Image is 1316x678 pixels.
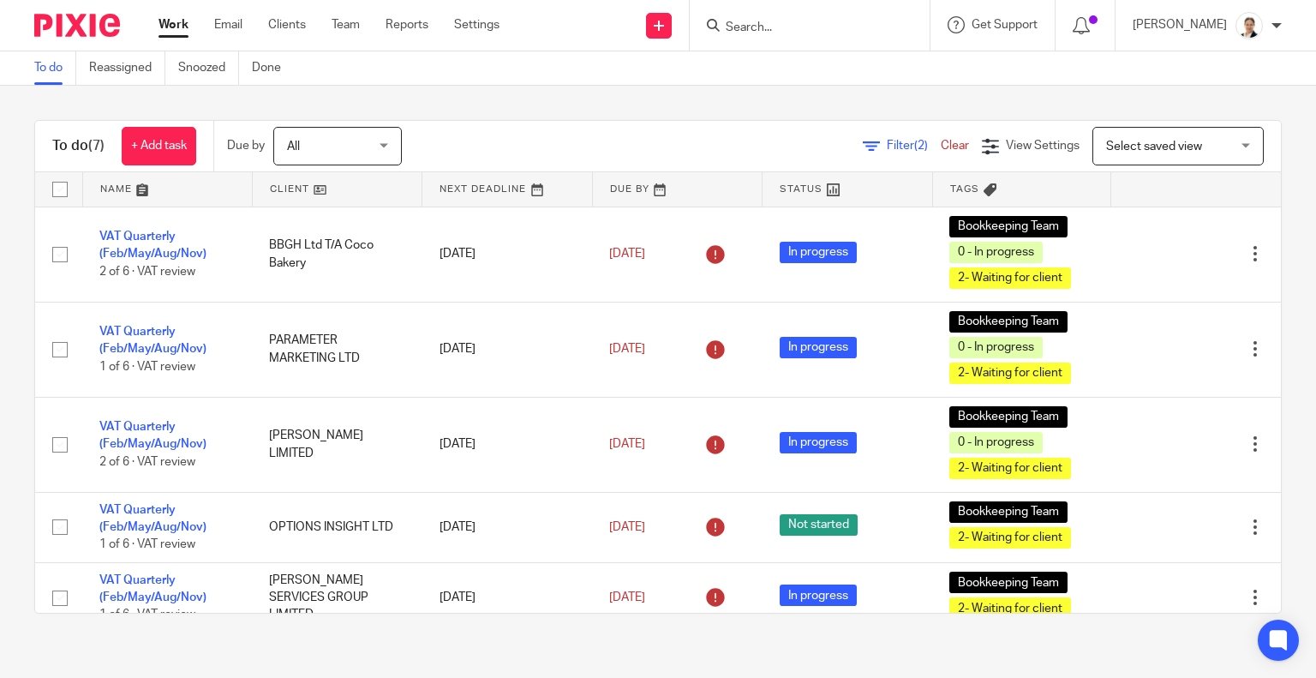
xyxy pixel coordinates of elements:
[780,585,857,606] span: In progress
[609,521,645,533] span: [DATE]
[422,562,592,633] td: [DATE]
[122,127,196,165] a: + Add task
[1006,140,1080,152] span: View Settings
[949,242,1043,263] span: 0 - In progress
[422,492,592,562] td: [DATE]
[386,16,428,33] a: Reports
[949,432,1043,453] span: 0 - In progress
[227,137,265,154] p: Due by
[99,456,195,468] span: 2 of 6 · VAT review
[887,140,941,152] span: Filter
[914,140,928,152] span: (2)
[1235,12,1263,39] img: Untitled%20(5%20%C3%97%205%20cm)%20(2).png
[609,248,645,260] span: [DATE]
[99,609,195,621] span: 1 of 6 · VAT review
[34,14,120,37] img: Pixie
[99,326,206,355] a: VAT Quarterly (Feb/May/Aug/Nov)
[609,438,645,450] span: [DATE]
[287,141,300,153] span: All
[949,597,1071,619] span: 2- Waiting for client
[89,51,165,85] a: Reassigned
[950,184,979,194] span: Tags
[780,242,857,263] span: In progress
[949,501,1068,523] span: Bookkeeping Team
[422,302,592,397] td: [DATE]
[949,458,1071,479] span: 2- Waiting for client
[99,574,206,603] a: VAT Quarterly (Feb/May/Aug/Nov)
[214,16,242,33] a: Email
[949,337,1043,358] span: 0 - In progress
[159,16,188,33] a: Work
[780,337,857,358] span: In progress
[99,421,206,450] a: VAT Quarterly (Feb/May/Aug/Nov)
[332,16,360,33] a: Team
[949,527,1071,549] span: 2- Waiting for client
[252,302,422,397] td: PARAMETER MARKETING LTD
[949,572,1068,593] span: Bookkeeping Team
[252,492,422,562] td: OPTIONS INSIGHT LTD
[268,16,306,33] a: Clients
[252,562,422,633] td: [PERSON_NAME] SERVICES GROUP LIMITED
[724,21,878,36] input: Search
[949,216,1068,237] span: Bookkeeping Team
[949,267,1071,289] span: 2- Waiting for client
[99,361,195,373] span: 1 of 6 · VAT review
[949,406,1068,428] span: Bookkeeping Team
[609,591,645,603] span: [DATE]
[949,363,1071,384] span: 2- Waiting for client
[178,51,239,85] a: Snoozed
[972,19,1038,31] span: Get Support
[780,514,858,536] span: Not started
[1133,16,1227,33] p: [PERSON_NAME]
[252,397,422,492] td: [PERSON_NAME] LIMITED
[99,504,206,533] a: VAT Quarterly (Feb/May/Aug/Nov)
[1106,141,1202,153] span: Select saved view
[99,231,206,260] a: VAT Quarterly (Feb/May/Aug/Nov)
[252,51,294,85] a: Done
[609,343,645,355] span: [DATE]
[422,397,592,492] td: [DATE]
[99,266,195,278] span: 2 of 6 · VAT review
[941,140,969,152] a: Clear
[949,311,1068,333] span: Bookkeeping Team
[52,137,105,155] h1: To do
[34,51,76,85] a: To do
[780,432,857,453] span: In progress
[88,139,105,153] span: (7)
[252,207,422,302] td: BBGH Ltd T/A Coco Bakery
[454,16,499,33] a: Settings
[422,207,592,302] td: [DATE]
[99,538,195,550] span: 1 of 6 · VAT review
